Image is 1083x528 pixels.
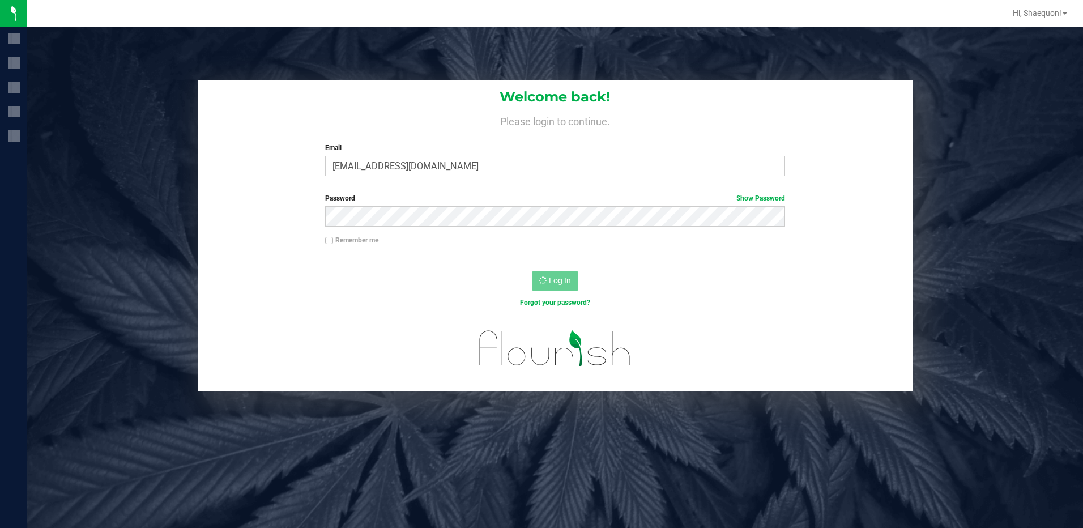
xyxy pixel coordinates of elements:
[325,237,333,245] input: Remember me
[1013,8,1061,18] span: Hi, Shaequon!
[325,194,355,202] span: Password
[325,143,785,153] label: Email
[466,320,645,377] img: flourish_logo.svg
[520,299,590,306] a: Forgot your password?
[549,276,571,285] span: Log In
[198,90,913,104] h1: Welcome back!
[532,271,578,291] button: Log In
[325,235,378,245] label: Remember me
[736,194,785,202] a: Show Password
[198,113,913,127] h4: Please login to continue.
